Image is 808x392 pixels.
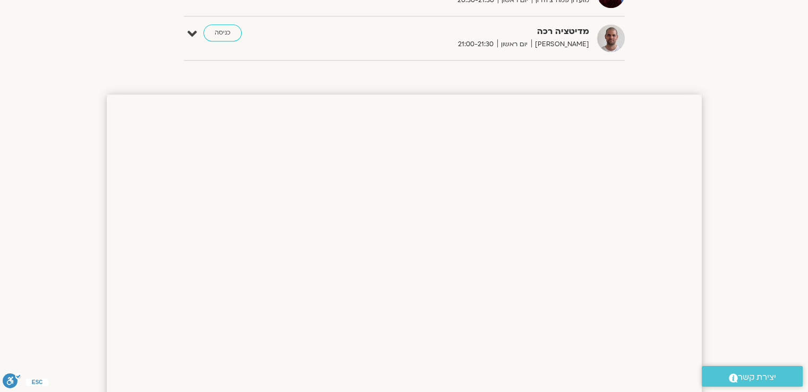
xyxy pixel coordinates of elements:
[497,39,531,50] span: יום ראשון
[702,366,803,387] a: יצירת קשר
[531,39,589,50] span: [PERSON_NAME]
[454,39,497,50] span: 21:00-21:30
[203,24,242,41] a: כניסה
[329,24,589,39] strong: מדיטציה רכה
[738,370,776,385] span: יצירת קשר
